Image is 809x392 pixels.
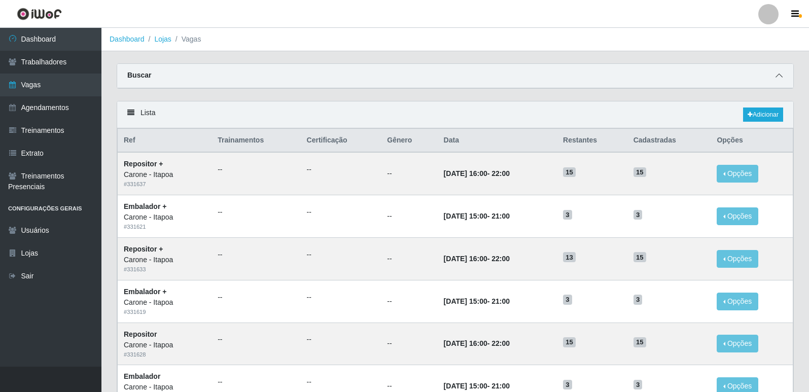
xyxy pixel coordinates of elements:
[124,223,205,231] div: # 331621
[717,335,758,352] button: Opções
[557,129,627,153] th: Restantes
[124,245,163,253] strong: Repositor +
[218,377,294,387] ul: --
[301,129,381,153] th: Certificação
[491,169,510,177] time: 22:00
[491,339,510,347] time: 22:00
[118,129,212,153] th: Ref
[444,169,487,177] time: [DATE] 16:00
[17,8,62,20] img: CoreUI Logo
[124,340,205,350] div: Carone - Itapoa
[381,280,437,323] td: --
[307,250,375,260] ul: --
[627,129,711,153] th: Cadastradas
[171,34,201,45] li: Vagas
[717,250,758,268] button: Opções
[444,382,510,390] strong: -
[124,308,205,316] div: # 331619
[307,292,375,303] ul: --
[634,252,646,262] span: 15
[124,160,163,168] strong: Repositor +
[124,372,160,380] strong: Embalador
[381,195,437,238] td: --
[307,334,375,345] ul: --
[717,293,758,310] button: Opções
[381,237,437,280] td: --
[381,323,437,365] td: --
[743,108,783,122] a: Adicionar
[124,265,205,274] div: # 331633
[218,250,294,260] ul: --
[101,28,809,51] nav: breadcrumb
[444,212,510,220] strong: -
[124,255,205,265] div: Carone - Itapoa
[124,297,205,308] div: Carone - Itapoa
[634,295,643,305] span: 3
[491,255,510,263] time: 22:00
[124,180,205,189] div: # 331637
[117,101,793,128] div: Lista
[491,212,510,220] time: 21:00
[634,337,646,347] span: 15
[563,167,576,177] span: 15
[218,292,294,303] ul: --
[212,129,300,153] th: Trainamentos
[563,337,576,347] span: 15
[444,297,487,305] time: [DATE] 15:00
[110,35,145,43] a: Dashboard
[634,210,643,220] span: 3
[124,330,157,338] strong: Repositor
[563,380,572,390] span: 3
[124,288,166,296] strong: Embalador +
[307,377,375,387] ul: --
[563,252,576,262] span: 13
[381,129,437,153] th: Gênero
[444,212,487,220] time: [DATE] 15:00
[717,165,758,183] button: Opções
[124,212,205,223] div: Carone - Itapoa
[444,339,510,347] strong: -
[124,169,205,180] div: Carone - Itapoa
[563,210,572,220] span: 3
[444,255,487,263] time: [DATE] 16:00
[444,382,487,390] time: [DATE] 15:00
[491,382,510,390] time: 21:00
[711,129,793,153] th: Opções
[218,164,294,175] ul: --
[124,202,166,210] strong: Embalador +
[307,207,375,218] ul: --
[124,350,205,359] div: # 331628
[717,207,758,225] button: Opções
[154,35,171,43] a: Lojas
[307,164,375,175] ul: --
[444,339,487,347] time: [DATE] 16:00
[491,297,510,305] time: 21:00
[444,297,510,305] strong: -
[444,169,510,177] strong: -
[218,334,294,345] ul: --
[444,255,510,263] strong: -
[127,71,151,79] strong: Buscar
[438,129,557,153] th: Data
[634,167,646,177] span: 15
[381,152,437,195] td: --
[218,207,294,218] ul: --
[563,295,572,305] span: 3
[634,380,643,390] span: 3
